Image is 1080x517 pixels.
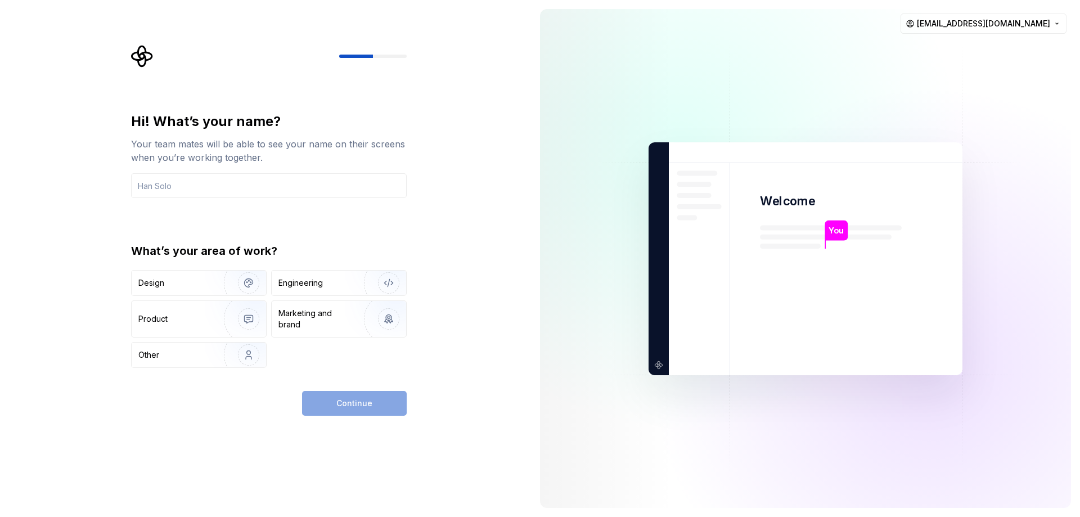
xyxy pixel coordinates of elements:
button: [EMAIL_ADDRESS][DOMAIN_NAME] [901,14,1066,34]
p: Welcome [760,193,815,209]
svg: Supernova Logo [131,45,154,68]
input: Han Solo [131,173,407,198]
div: Marketing and brand [278,308,354,330]
div: Product [138,313,168,325]
div: Your team mates will be able to see your name on their screens when you’re working together. [131,137,407,164]
div: Design [138,277,164,289]
div: What’s your area of work? [131,243,407,259]
span: [EMAIL_ADDRESS][DOMAIN_NAME] [917,18,1050,29]
div: Hi! What’s your name? [131,113,407,131]
p: You [829,224,844,236]
div: Engineering [278,277,323,289]
div: Other [138,349,159,361]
